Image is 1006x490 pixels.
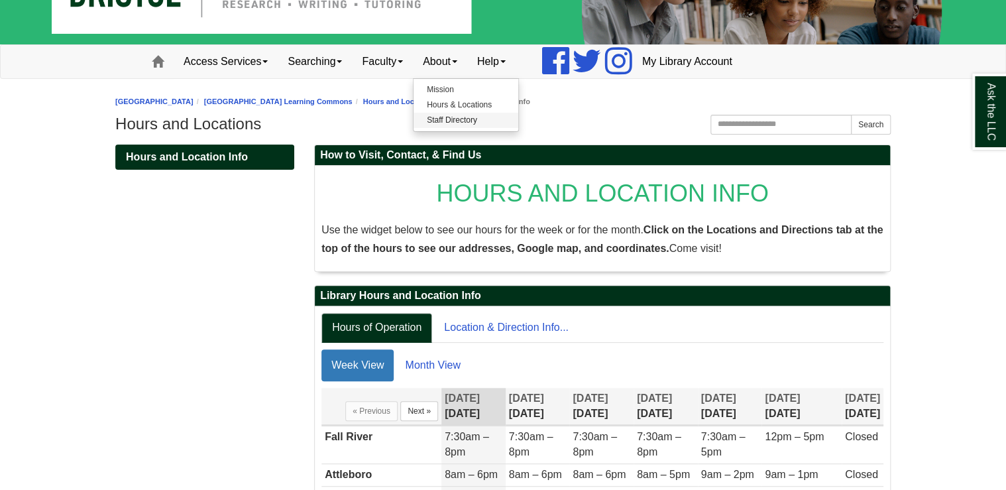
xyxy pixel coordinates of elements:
[321,224,883,254] span: Use the widget below to see our hours for the week or for the month. Come visit!
[701,469,754,480] span: 9am – 2pm
[400,401,438,421] button: Next »
[115,145,294,170] div: Guide Pages
[845,469,878,480] span: Closed
[701,393,736,404] span: [DATE]
[509,431,553,458] span: 7:30am – 8pm
[363,97,435,105] a: Hours and Locations
[637,469,690,480] span: 8am – 5pm
[413,45,467,78] a: About
[414,97,518,113] a: Hours & Locations
[701,431,746,458] span: 7:30am – 5pm
[321,464,441,487] td: Attleboro
[321,426,441,464] td: Fall River
[637,393,672,404] span: [DATE]
[414,82,518,97] a: Mission
[634,388,698,426] th: [DATE]
[698,388,762,426] th: [DATE]
[637,431,681,458] span: 7:30am – 8pm
[321,313,432,343] a: Hours of Operation
[506,388,570,426] th: [DATE]
[174,45,278,78] a: Access Services
[845,431,878,442] span: Closed
[315,145,890,166] h2: How to Visit, Contact, & Find Us
[204,97,353,105] a: [GEOGRAPHIC_DATA] Learning Commons
[352,45,413,78] a: Faculty
[765,469,818,480] span: 9am – 1pm
[632,45,742,78] a: My Library Account
[509,469,562,480] span: 8am – 6pm
[115,145,294,170] a: Hours and Location Info
[573,393,608,404] span: [DATE]
[115,95,891,108] nav: breadcrumb
[436,180,768,207] span: HOURS AND LOCATION INFO
[573,431,617,458] span: 7:30am – 8pm
[445,393,480,404] span: [DATE]
[573,469,626,480] span: 8am – 6pm
[467,45,516,78] a: Help
[761,388,842,426] th: [DATE]
[509,393,544,404] span: [DATE]
[278,45,352,78] a: Searching
[414,113,518,128] a: Staff Directory
[845,393,880,404] span: [DATE]
[321,224,883,254] strong: Click on the Locations and Directions tab at the top of the hours to see our addresses, Google ma...
[445,431,489,458] span: 7:30am – 8pm
[345,401,398,421] button: « Previous
[321,349,394,381] a: Week View
[126,151,248,162] span: Hours and Location Info
[765,431,824,442] span: 12pm – 5pm
[765,393,800,404] span: [DATE]
[315,286,890,306] h2: Library Hours and Location Info
[569,388,634,426] th: [DATE]
[842,388,883,426] th: [DATE]
[115,115,891,133] h1: Hours and Locations
[395,349,470,381] a: Month View
[433,313,579,343] a: Location & Direction Info...
[445,469,498,480] span: 8am – 6pm
[851,115,891,135] button: Search
[441,388,506,426] th: [DATE]
[435,95,530,108] li: Hours and Location Info
[115,97,194,105] a: [GEOGRAPHIC_DATA]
